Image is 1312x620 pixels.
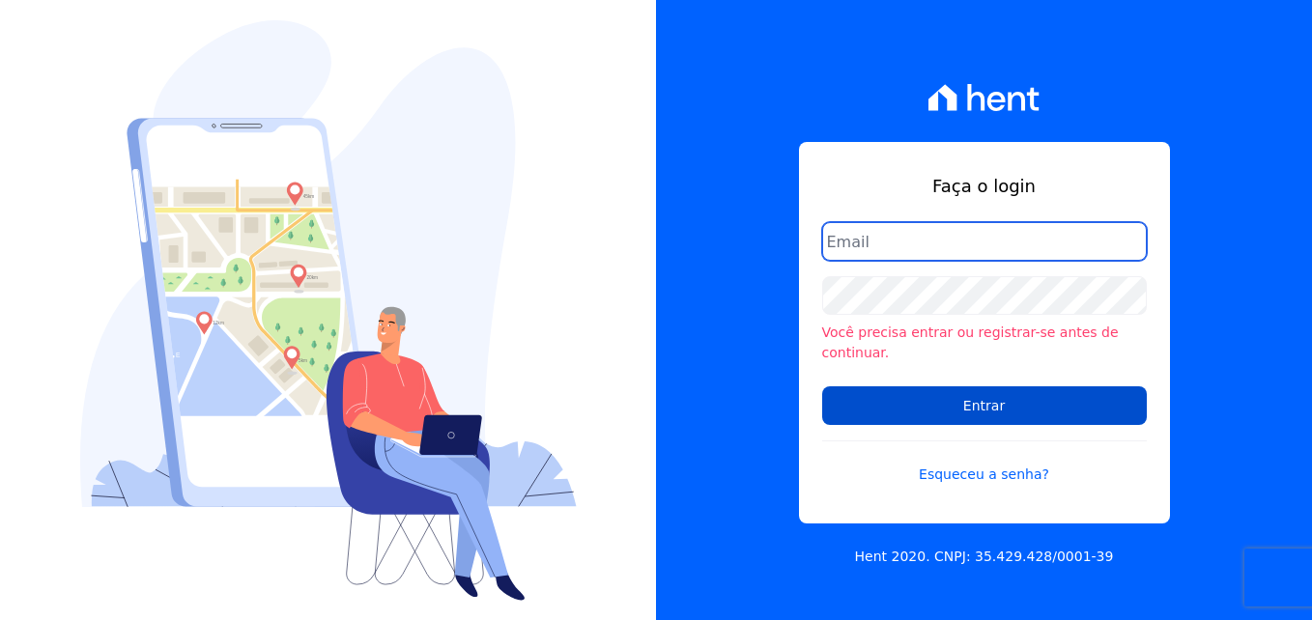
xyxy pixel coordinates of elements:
input: Entrar [822,386,1147,425]
img: Login [80,20,577,601]
h1: Faça o login [822,173,1147,199]
a: Esqueceu a senha? [822,440,1147,485]
p: Hent 2020. CNPJ: 35.429.428/0001-39 [855,547,1114,567]
input: Email [822,222,1147,261]
li: Você precisa entrar ou registrar-se antes de continuar. [822,323,1147,363]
